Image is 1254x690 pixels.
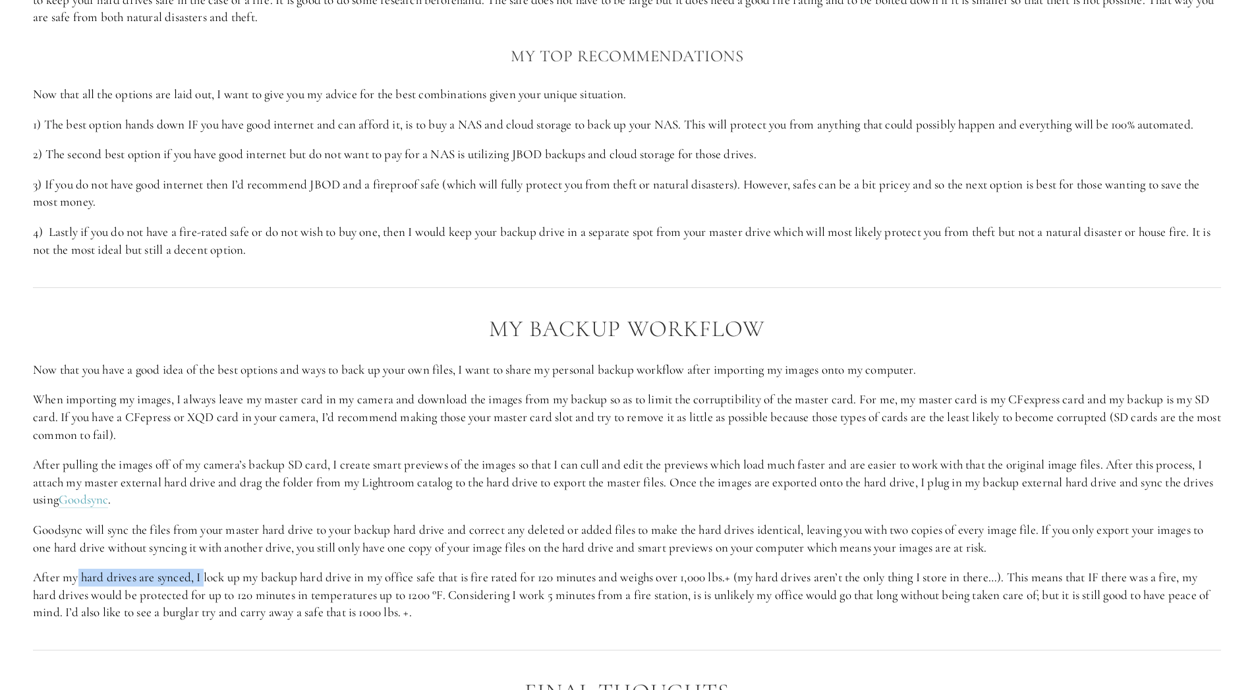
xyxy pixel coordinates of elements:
[33,176,1221,211] p: 3) If you do not have good internet then I’d recommend JBOD and a fireproof safe (which will full...
[33,316,1221,342] h2: My Backup Workflow
[33,86,1221,103] p: Now that all the options are laid out, I want to give you my advice for the best combinations giv...
[33,223,1221,258] p: 4) Lastly if you do not have a fire-rated safe or do not wish to buy one, then I would keep your ...
[59,492,109,508] a: Goodsync
[33,521,1221,556] p: Goodsync will sync the files from your master hard drive to your backup hard drive and correct an...
[33,391,1221,444] p: When importing my images, I always leave my master card in my camera and download the images from...
[33,116,1221,134] p: 1) The best option hands down IF you have good internet and can afford it, is to buy a NAS and cl...
[33,569,1221,621] p: After my hard drives are synced, I lock up my backup hard drive in my office safe that is fire ra...
[33,456,1221,509] p: After pulling the images off of my camera’s backup SD card, I create smart previews of the images...
[33,43,1221,69] h3: My Top Recommendations
[33,146,1221,163] p: 2) The second best option if you have good internet but do not want to pay for a NAS is utilizing...
[33,361,1221,379] p: Now that you have a good idea of the best options and ways to back up your own files, I want to s...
